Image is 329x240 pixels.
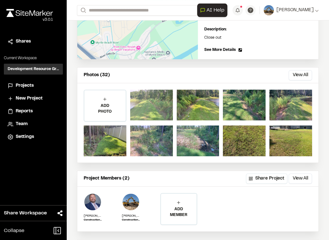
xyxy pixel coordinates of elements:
p: [PERSON_NAME] [122,213,140,218]
a: Settings [8,133,59,140]
span: Projects [16,82,34,89]
p: Close out [204,35,312,41]
img: Ross Edwards [122,193,140,211]
span: New Project [16,95,43,102]
h3: Development Resource Group [8,66,59,72]
p: Project Members (2) [84,175,130,182]
span: Reports [16,108,33,115]
span: Team [16,121,28,128]
p: [PERSON_NAME] [84,213,102,218]
a: Reports [8,108,59,115]
a: Shares [8,38,59,45]
p: ADD MEMBER [161,206,197,218]
p: Current Workspace [4,55,63,61]
div: Open AI Assistant [197,4,230,17]
span: Collapse [4,227,24,235]
span: Settings [16,133,34,140]
img: User [264,5,274,15]
p: Construction Representative [122,218,140,222]
button: [PERSON_NAME] [264,5,319,15]
span: AI Help [207,6,224,14]
button: Search [77,5,89,16]
div: Oh geez...please don't... [6,17,53,23]
button: View All [289,70,312,80]
a: New Project [8,95,59,102]
p: Construction Services Manager [84,218,102,222]
img: rebrand.png [6,9,53,17]
img: Jake Rosiek [84,193,102,211]
button: View All [289,173,312,184]
span: [PERSON_NAME] [276,7,314,14]
span: Share Workspace [4,209,47,217]
p: ADD PHOTO [84,103,126,115]
span: Shares [16,38,31,45]
a: Team [8,121,59,128]
button: Open AI Assistant [197,4,227,17]
p: Description: [204,27,312,32]
p: Photos (32) [84,72,110,79]
a: Projects [8,82,59,89]
span: See More Details [204,47,236,53]
button: Share Project [246,173,287,184]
